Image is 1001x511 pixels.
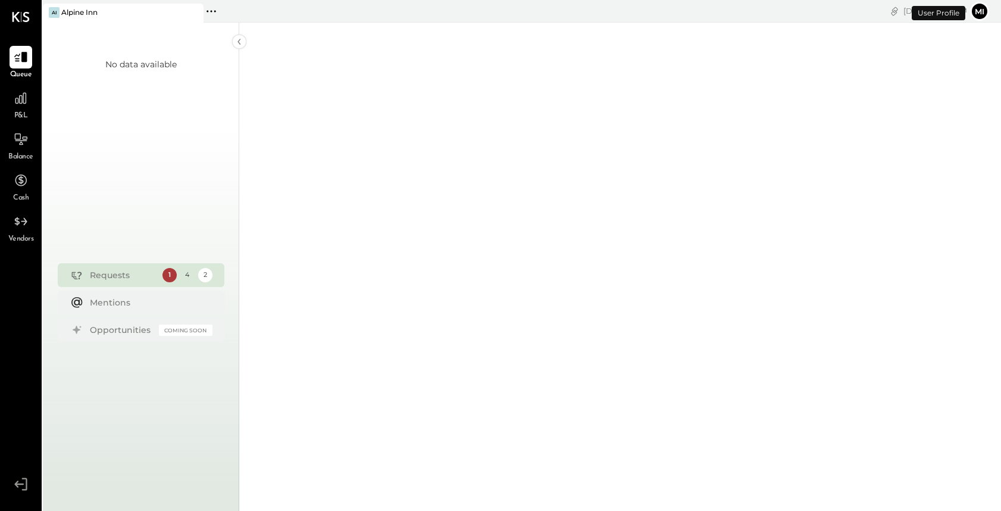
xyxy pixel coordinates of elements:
[1,128,41,163] a: Balance
[49,7,60,18] div: AI
[162,268,177,282] div: 1
[903,5,967,17] div: [DATE]
[159,325,212,336] div: Coming Soon
[90,269,157,281] div: Requests
[10,70,32,80] span: Queue
[198,268,212,282] div: 2
[970,2,989,21] button: Mi
[90,297,207,309] div: Mentions
[105,58,177,70] div: No data available
[13,193,29,204] span: Cash
[1,169,41,204] a: Cash
[14,111,28,121] span: P&L
[8,234,34,245] span: Vendors
[1,210,41,245] a: Vendors
[8,152,33,163] span: Balance
[1,87,41,121] a: P&L
[889,5,900,17] div: copy link
[1,46,41,80] a: Queue
[912,6,965,20] div: User Profile
[90,324,153,336] div: Opportunities
[180,268,195,282] div: 4
[61,7,98,17] div: Alpine Inn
